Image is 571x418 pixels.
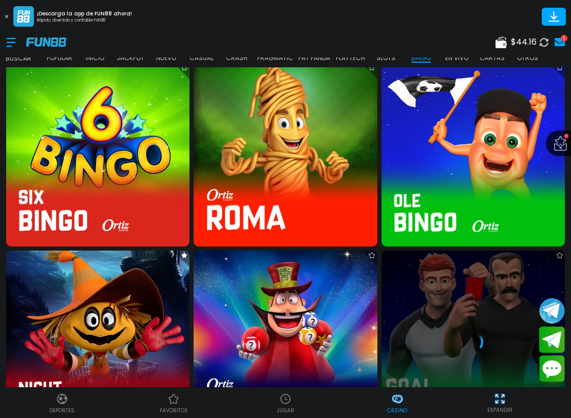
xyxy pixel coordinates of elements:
[487,406,512,414] p: EXPANDIR
[376,53,395,63] p: SLOTS
[480,53,505,63] p: CARTAS
[551,35,565,49] a: 1
[47,53,72,63] p: POPULAR
[298,53,330,63] p: FAT PANDA
[336,53,365,63] p: PLAYTECH
[539,355,565,382] button: Contact customer service
[561,35,567,42] div: 1
[257,53,293,63] p: PRAGMATIC
[167,393,180,405] img: Casino Favoritos
[86,53,104,63] p: INICIO
[56,393,68,405] img: Deportes
[277,407,294,414] p: JUGAR
[539,327,565,353] button: Join telegram
[279,393,292,405] img: Casino Jugar
[6,63,189,246] img: Six Bingo
[37,10,132,17] p: ¡Descarga la app de FUN88 ahora!
[387,407,407,414] p: Casino
[118,391,230,414] a: Casino FavoritosCasino Favoritosfavoritos
[411,53,431,63] p: BINGO
[230,391,341,414] a: Casino JugarCasino JugarJUGAR
[511,36,537,48] span: $ 44.16
[493,392,506,405] img: hide
[539,297,565,324] button: Join telegram channel
[117,53,144,63] p: JACKPOT
[6,54,31,63] p: Buscar
[564,134,569,139] span: 8
[13,6,34,27] img: App Logo
[194,63,377,246] img: Roma
[160,407,188,414] p: favoritos
[517,53,538,63] p: OTROS
[226,53,248,63] p: CRASH
[6,391,118,414] a: DeportesDeportesDeportes
[26,37,66,46] img: Company Logo
[37,17,132,24] p: Rápido, divertido y confiable FUN88
[341,391,453,414] a: CasinoCasinoCasino
[189,53,214,63] p: CASUAL
[49,407,74,414] p: Deportes
[445,53,468,63] p: EN VIVO
[156,53,176,63] p: NUEVO
[382,63,565,246] img: Olé Bingo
